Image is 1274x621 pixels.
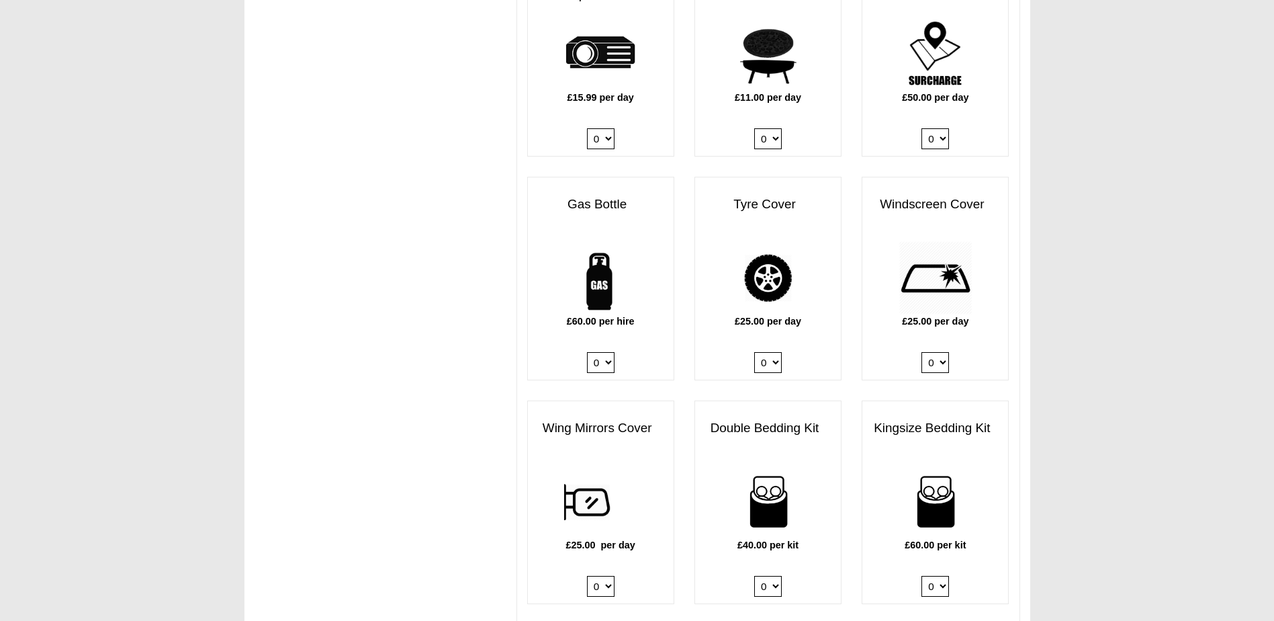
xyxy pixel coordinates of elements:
img: gas-bottle.png [564,241,637,315]
b: £15.99 per day [567,92,634,103]
img: windscreen.png [899,241,972,315]
h3: Kingsize Bedding Kit [862,415,1008,442]
b: £25.00 per day [735,316,801,327]
b: £11.00 per day [735,92,801,103]
img: pizza.png [731,17,805,91]
b: £60.00 per kit [905,540,966,550]
b: £60.00 per hire [567,316,635,327]
h3: Windscreen Cover [862,191,1008,218]
img: wing.png [564,465,637,538]
h3: Tyre Cover [695,191,841,218]
b: £25.00 per day [902,316,968,327]
h3: Wing Mirrors Cover [528,415,674,442]
img: projector.png [564,17,637,91]
b: £50.00 per day [902,92,968,103]
h3: Gas Bottle [528,191,674,218]
b: £40.00 per kit [737,540,799,550]
img: bedding-for-two.png [731,465,805,538]
h3: Double Bedding Kit [695,415,841,442]
img: surcharge.png [899,17,972,91]
b: £25.00 per day [566,540,635,550]
img: tyre.png [731,241,805,315]
img: bedding-for-two.png [899,465,972,538]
